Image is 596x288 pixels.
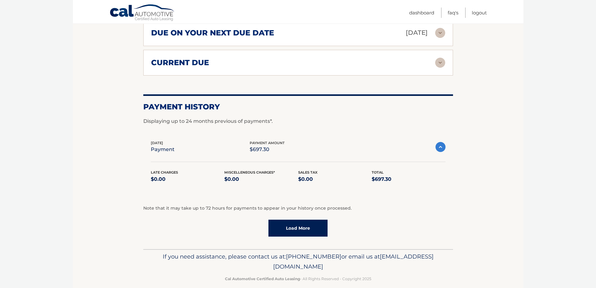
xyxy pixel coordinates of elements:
span: Late Charges [151,170,178,175]
p: Note that it may take up to 72 hours for payments to appear in your history once processed. [143,205,453,212]
p: - All Rights Reserved - Copyright 2025 [147,275,449,282]
p: payment [151,145,175,154]
span: payment amount [250,141,285,145]
span: Total [372,170,384,175]
span: [PHONE_NUMBER] [286,253,341,260]
h2: Payment History [143,102,453,112]
span: Miscelleneous Charges* [224,170,275,175]
a: Load More [268,220,328,237]
p: $697.30 [250,145,285,154]
p: $0.00 [298,175,372,184]
p: $0.00 [224,175,298,184]
a: FAQ's [448,8,458,18]
span: [DATE] [151,141,163,145]
img: accordion-rest.svg [435,58,445,68]
a: Dashboard [409,8,434,18]
span: Sales Tax [298,170,318,175]
p: $0.00 [151,175,225,184]
p: If you need assistance, please contact us at: or email us at [147,252,449,272]
p: Displaying up to 24 months previous of payments*. [143,118,453,125]
a: Logout [472,8,487,18]
p: $697.30 [372,175,446,184]
img: accordion-rest.svg [435,28,445,38]
a: Cal Automotive [110,4,175,22]
p: [DATE] [406,27,428,38]
h2: current due [151,58,209,67]
strong: Cal Automotive Certified Auto Leasing [225,276,300,281]
h2: due on your next due date [151,28,274,38]
img: accordion-active.svg [436,142,446,152]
